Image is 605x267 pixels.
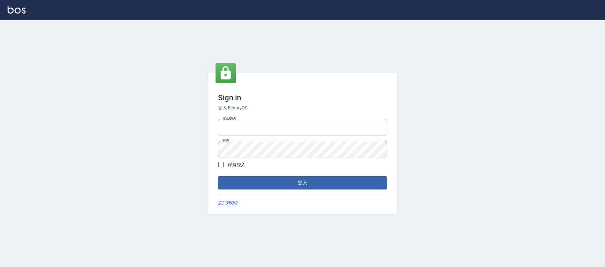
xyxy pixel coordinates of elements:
[218,176,387,189] button: 登入
[218,200,238,206] a: 忘記密碼?
[222,116,236,121] label: 電話號碼
[222,138,229,143] label: 密碼
[228,161,245,168] span: 保持登入
[218,93,387,102] h3: Sign in
[8,6,26,14] img: Logo
[218,105,387,111] h6: 登入 BeautyOS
